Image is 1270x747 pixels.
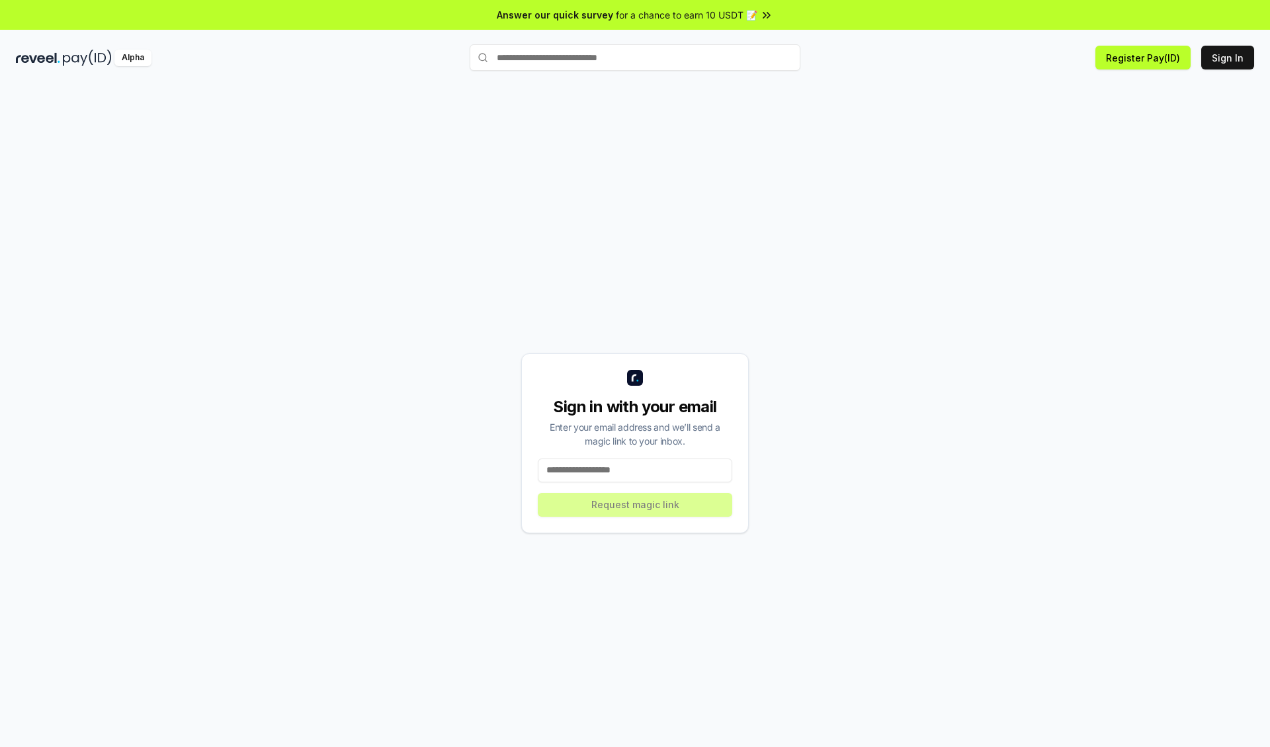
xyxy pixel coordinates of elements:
img: reveel_dark [16,50,60,66]
div: Alpha [114,50,151,66]
img: logo_small [627,370,643,386]
button: Sign In [1201,46,1254,69]
button: Register Pay(ID) [1095,46,1191,69]
span: for a chance to earn 10 USDT 📝 [616,8,757,22]
img: pay_id [63,50,112,66]
div: Enter your email address and we’ll send a magic link to your inbox. [538,420,732,448]
span: Answer our quick survey [497,8,613,22]
div: Sign in with your email [538,396,732,417]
